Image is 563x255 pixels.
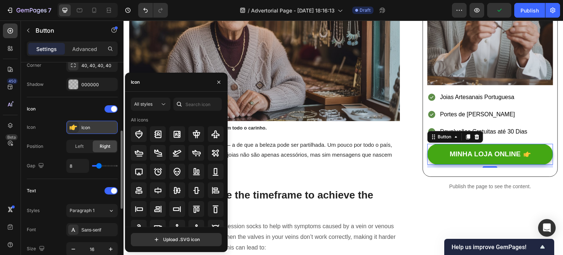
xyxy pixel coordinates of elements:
div: Icon [27,106,36,112]
div: Rich Text Editor. Editing area: main [326,129,397,138]
button: Paragraph 1 [66,204,118,217]
span: Help us improve GemPages! [452,244,538,251]
span: Left [75,143,84,150]
div: Rich Text Editor. Editing area: main [316,70,405,83]
p: MINHA LOJA ONLINE [326,129,397,138]
p: 7 [48,6,51,15]
div: Rich Text Editor. Editing area: main [316,88,405,101]
div: Text [27,187,36,194]
div: Sans-serif [81,227,116,233]
div: Icon [131,79,140,85]
iframe: Design area [124,21,563,255]
p: [Heading 2] Describe the timeframe to achieve the desired results [6,168,276,195]
div: Undo/Redo [138,3,168,18]
input: Search icon [173,98,222,111]
div: Button [313,113,330,120]
div: Open Intercom Messenger [538,219,556,237]
p: Your provider may recommend compression socks to help with symptoms caused by a vein or venous di... [6,201,276,232]
p: Devoluções Gratuitas até 30 Dias [317,106,404,117]
div: Upload .SVG icon [153,236,200,243]
button: 7 [3,3,55,18]
div: 40, 40, 40, 40 [81,62,116,69]
span: Advertorial Page - [DATE] 18:16:13 [251,7,335,14]
p: Joias Artesanais Portuguesa [317,72,404,82]
button: Publish [514,3,545,18]
p: Button [36,26,98,35]
span: / [248,7,250,14]
button: <p>MINHA LOJA ONLINE</p> [304,123,430,144]
button: Show survey - Help us improve GemPages! [452,243,547,251]
div: Gap [27,161,45,171]
p: Advanced [72,45,97,53]
p: Publish the page to see the content. [299,162,434,170]
div: Styles [27,207,40,214]
p: Cada peça é embalada individualmente, com todo o carinho. [6,103,276,112]
div: Font [27,226,36,233]
span: Paragraph 1 [70,207,95,214]
span: Draft [360,7,371,14]
div: Shadow [27,81,44,88]
div: 450 [7,78,18,84]
div: Icon [81,124,116,131]
div: All icons [131,117,148,123]
span: Right [100,143,110,150]
button: All styles [131,98,170,111]
p: Tudo começou com uma ideia simples — a de que a beleza pode ser partilhada. Um pouco por todo o p... [6,119,276,149]
div: Size [27,244,46,254]
div: Position [27,143,43,150]
p: Portes de [PERSON_NAME] [317,89,404,99]
div: Corner [27,62,41,69]
button: Upload .SVG icon [131,233,222,246]
span: All styles [134,101,152,107]
div: Beta [5,134,18,140]
input: Auto [67,159,89,172]
div: Publish [520,7,539,14]
p: Settings [36,45,57,53]
div: Icon [27,124,36,131]
div: Rich Text Editor. Editing area: main [316,105,405,118]
div: 000000 [81,81,116,88]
